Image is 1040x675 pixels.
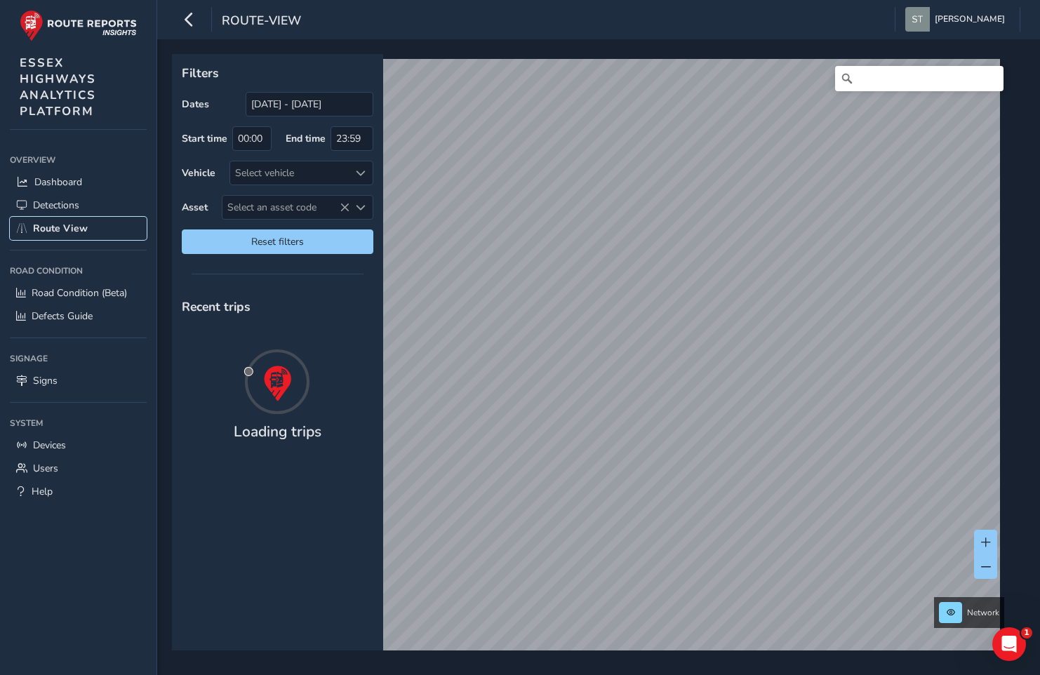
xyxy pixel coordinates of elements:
[10,149,147,171] div: Overview
[182,298,251,315] span: Recent trips
[10,260,147,281] div: Road Condition
[33,199,79,212] span: Detections
[182,98,209,111] label: Dates
[33,439,66,452] span: Devices
[177,59,1000,667] canvas: Map
[192,235,363,248] span: Reset filters
[33,462,58,475] span: Users
[905,7,930,32] img: diamond-layout
[935,7,1005,32] span: [PERSON_NAME]
[230,161,349,185] div: Select vehicle
[905,7,1010,32] button: [PERSON_NAME]
[32,309,93,323] span: Defects Guide
[32,485,53,498] span: Help
[34,175,82,189] span: Dashboard
[182,229,373,254] button: Reset filters
[835,66,1004,91] input: Search
[10,413,147,434] div: System
[234,423,321,441] h4: Loading trips
[10,171,147,194] a: Dashboard
[10,480,147,503] a: Help
[182,201,208,214] label: Asset
[1021,627,1032,639] span: 1
[182,64,373,82] p: Filters
[222,12,301,32] span: route-view
[10,457,147,480] a: Users
[182,166,215,180] label: Vehicle
[20,55,96,119] span: ESSEX HIGHWAYS ANALYTICS PLATFORM
[10,434,147,457] a: Devices
[10,369,147,392] a: Signs
[33,374,58,387] span: Signs
[349,196,373,219] div: Select an asset code
[10,305,147,328] a: Defects Guide
[20,10,137,41] img: rr logo
[32,286,127,300] span: Road Condition (Beta)
[222,196,349,219] span: Select an asset code
[10,281,147,305] a: Road Condition (Beta)
[992,627,1026,661] iframe: Intercom live chat
[286,132,326,145] label: End time
[10,217,147,240] a: Route View
[967,607,999,618] span: Network
[10,348,147,369] div: Signage
[33,222,88,235] span: Route View
[182,132,227,145] label: Start time
[10,194,147,217] a: Detections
